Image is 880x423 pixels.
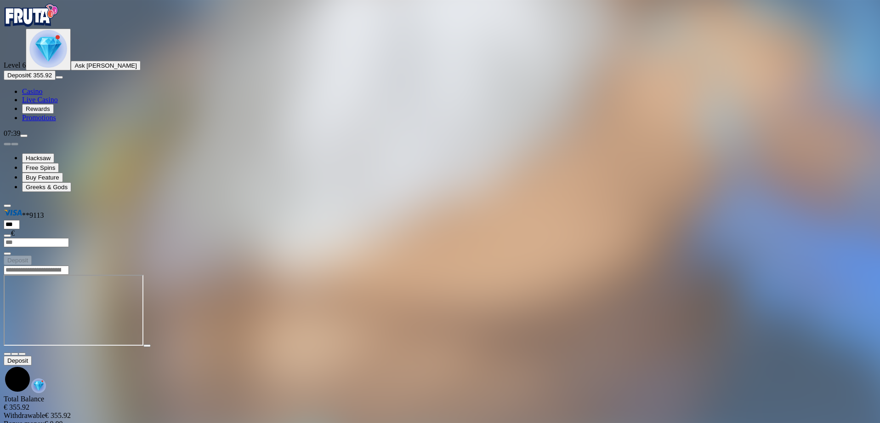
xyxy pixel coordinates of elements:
[4,353,11,355] button: close icon
[22,153,54,163] button: Hacksaw
[4,356,876,395] div: Game menu
[143,344,151,347] button: play icon
[4,208,22,218] img: Visa
[26,29,71,70] button: level unlocked
[4,403,876,411] div: € 355.92
[4,356,32,365] button: Deposit
[31,378,46,393] img: reward-icon
[26,174,59,181] span: Buy Feature
[56,76,63,79] button: menu
[4,266,69,275] input: Search
[71,61,141,70] button: Ask [PERSON_NAME]
[4,4,59,27] img: Fruta
[4,61,26,69] span: Level 6
[4,143,11,145] button: prev slide
[74,62,137,69] span: Ask [PERSON_NAME]
[20,134,28,137] button: menu
[4,411,45,419] span: Withdrawable
[7,257,28,264] span: Deposit
[4,395,876,411] div: Total Balance
[29,30,67,68] img: level unlocked
[28,72,52,79] span: € 355.92
[26,164,55,171] span: Free Spins
[4,87,876,122] nav: Main menu
[11,143,18,145] button: next slide
[22,96,58,104] a: Live Casino
[26,155,51,162] span: Hacksaw
[4,129,20,137] span: 07:39
[22,114,56,122] a: Promotions
[4,70,56,80] button: Depositplus icon€ 355.92
[4,234,11,237] button: eye icon
[4,20,59,28] a: Fruta
[7,72,28,79] span: Deposit
[4,204,11,207] button: Hide quick deposit form
[22,104,54,114] button: Rewards
[4,4,876,122] nav: Primary
[26,105,50,112] span: Rewards
[22,182,71,192] button: Greeks & Gods
[7,357,28,364] span: Deposit
[4,255,32,265] button: Deposit
[4,275,143,346] iframe: Ze Zeus
[11,229,15,237] span: €
[22,173,63,182] button: Buy Feature
[11,353,18,355] button: chevron-down icon
[18,353,26,355] button: fullscreen icon
[4,411,876,420] div: € 355.92
[22,87,42,95] a: Casino
[4,252,11,255] button: eye icon
[26,184,68,191] span: Greeks & Gods
[22,163,59,173] button: Free Spins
